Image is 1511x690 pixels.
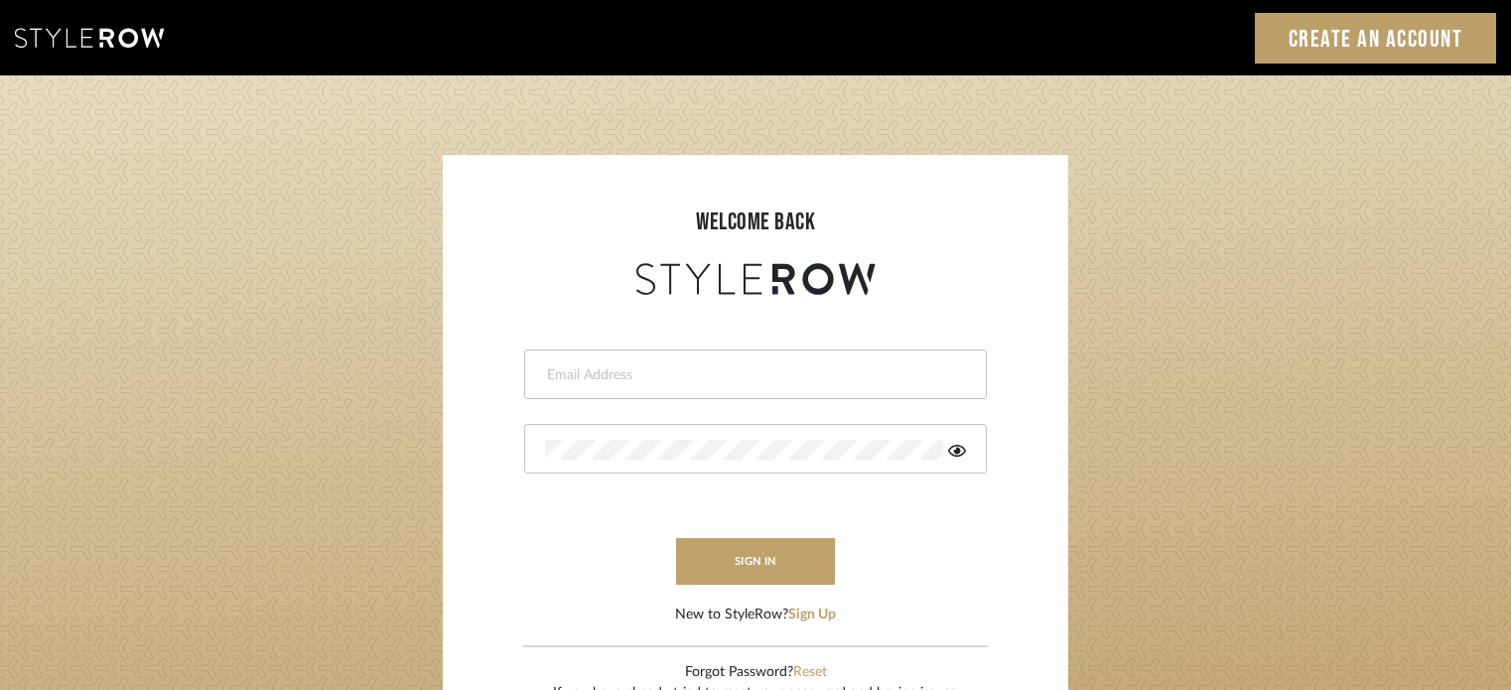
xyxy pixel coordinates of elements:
div: welcome back [463,205,1048,240]
input: Email Address [545,365,961,385]
button: Reset [793,662,827,683]
button: sign in [676,538,835,585]
a: Create an Account [1255,13,1497,64]
div: New to StyleRow? [675,605,836,625]
button: Sign Up [788,605,836,625]
div: Forgot Password? [553,662,959,683]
